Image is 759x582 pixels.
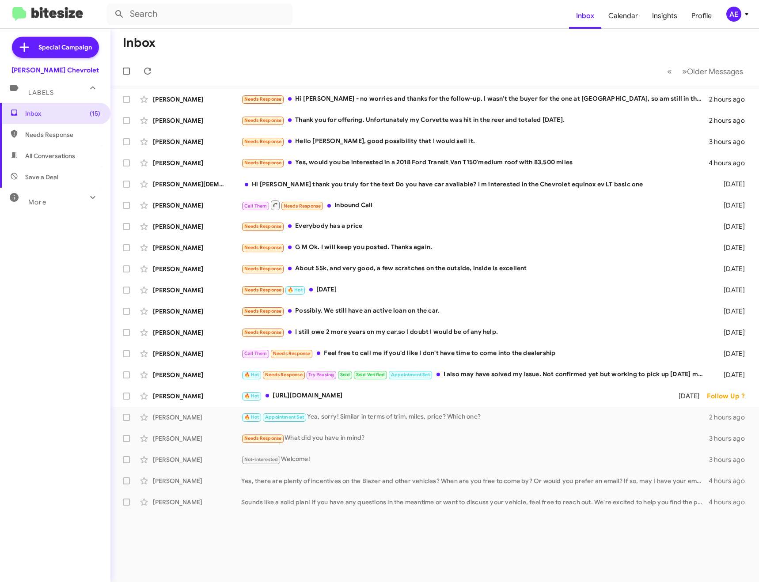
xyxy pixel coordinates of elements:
div: [DATE] [711,180,752,189]
span: Needs Response [244,266,282,272]
span: Needs Response [244,96,282,102]
nav: Page navigation example [662,62,748,80]
div: Yes, there are plenty of incentives on the Blazer and other vehicles? When are you free to come b... [241,476,709,485]
div: 3 hours ago [709,434,752,443]
div: Hi [PERSON_NAME] thank you truly for the text Do you have car available? I m interested in the Ch... [241,180,711,189]
div: [PERSON_NAME] [153,476,241,485]
div: I still owe 2 more years on my car,so I doubt I would be of any help. [241,327,711,337]
div: [PERSON_NAME] [153,243,241,252]
div: 2 hours ago [709,95,752,104]
div: [DATE] [711,286,752,295]
span: Call Them [244,203,267,209]
span: Inbox [25,109,100,118]
div: 4 hours ago [709,159,752,167]
div: [PERSON_NAME] [153,328,241,337]
div: [DATE] [711,222,752,231]
div: [PERSON_NAME] [153,434,241,443]
span: Special Campaign [38,43,92,52]
span: (15) [90,109,100,118]
div: Sounds like a solid plan! If you have any questions in the meantime or want to discuss your vehic... [241,498,709,506]
div: [PERSON_NAME] [153,95,241,104]
span: Needs Response [244,329,282,335]
span: Appointment Set [265,414,304,420]
div: About 55k, and very good, a few scratches on the outside, inside is excellent [241,264,711,274]
div: [PERSON_NAME] [153,222,241,231]
span: Call Them [244,351,267,356]
span: Save a Deal [25,173,58,181]
div: [DATE] [711,307,752,316]
span: Needs Response [244,160,282,166]
div: Follow Up ? [707,392,752,401]
a: Insights [645,3,684,29]
span: Needs Response [273,351,311,356]
a: Calendar [601,3,645,29]
h1: Inbox [123,36,156,50]
div: [PERSON_NAME] [153,265,241,273]
span: Needs Response [244,287,282,293]
span: Not-Interested [244,457,278,462]
button: Next [677,62,748,80]
span: More [28,198,46,206]
div: [DATE] [241,285,711,295]
span: Needs Response [244,117,282,123]
div: [PERSON_NAME] [153,413,241,422]
span: Older Messages [687,67,743,76]
div: AE [726,7,741,22]
span: 🔥 Hot [244,393,259,399]
div: 4 hours ago [709,498,752,506]
div: 3 hours ago [709,455,752,464]
div: 4 hours ago [709,476,752,485]
span: Needs Response [244,245,282,250]
a: Profile [684,3,719,29]
div: [DATE] [669,392,707,401]
span: Needs Response [244,139,282,144]
span: Needs Response [244,435,282,441]
div: I also may have solved my issue. Not confirmed yet but working to pick up [DATE] morning. Let me ... [241,370,711,380]
div: [PERSON_NAME] [153,116,241,125]
div: Hello [PERSON_NAME], good possibility that I would sell it. [241,136,709,147]
a: Inbox [569,3,601,29]
div: 3 hours ago [709,137,752,146]
div: [PERSON_NAME] [153,498,241,506]
div: [PERSON_NAME][DEMOGRAPHIC_DATA] [153,180,241,189]
span: Needs Response [244,223,282,229]
span: Needs Response [25,130,100,139]
div: [PERSON_NAME] [153,392,241,401]
span: Sold [340,372,350,378]
span: Labels [28,89,54,97]
span: « [667,66,672,77]
span: Needs Response [265,372,303,378]
span: Sold Verified [356,372,385,378]
div: Inbound Call [241,200,711,211]
span: Needs Response [244,308,282,314]
div: [PERSON_NAME] [153,137,241,146]
a: Special Campaign [12,37,99,58]
span: » [682,66,687,77]
div: Possibly. We still have an active loan on the car. [241,306,711,316]
span: Needs Response [284,203,321,209]
span: 🔥 Hot [288,287,303,293]
div: Yea, sorry! Similar in terms of trim, miles, price? Which one? [241,412,709,422]
div: [PERSON_NAME] [153,201,241,210]
div: Thank you for offering. Unfortunately my Corvette was hit in the reer and totaled [DATE]. [241,115,709,125]
div: What did you have in mind? [241,433,709,443]
div: [DATE] [711,328,752,337]
button: AE [719,7,749,22]
div: 2 hours ago [709,116,752,125]
span: 🔥 Hot [244,372,259,378]
div: Everybody has a price [241,221,711,231]
div: G M Ok. I will keep you posted. Thanks again. [241,242,711,253]
div: [DATE] [711,201,752,210]
div: Welcome! [241,454,709,465]
div: [PERSON_NAME] [153,455,241,464]
span: 🔥 Hot [244,414,259,420]
div: [PERSON_NAME] Chevrolet [11,66,99,75]
div: Feel free to call me if you'd like I don't have time to come into the dealership [241,348,711,359]
div: [DATE] [711,243,752,252]
span: All Conversations [25,151,75,160]
div: [PERSON_NAME] [153,349,241,358]
span: Appointment Set [391,372,430,378]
